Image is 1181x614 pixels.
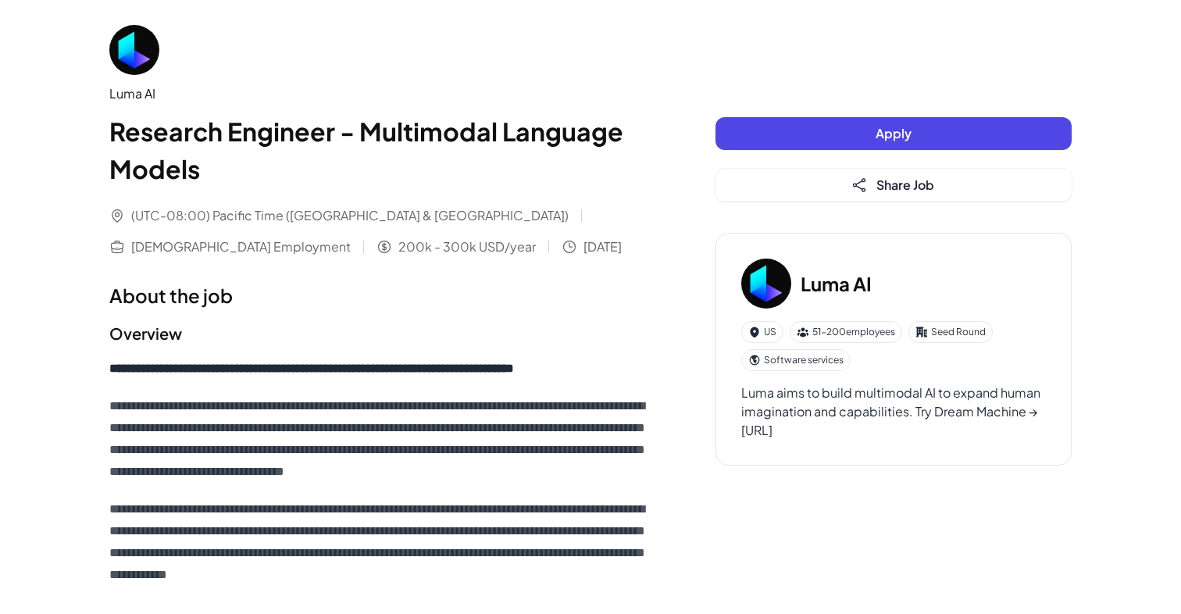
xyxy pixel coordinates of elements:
div: Seed Round [908,321,993,343]
span: [DATE] [583,237,622,256]
div: Luma AI [109,84,653,103]
h2: Overview [109,322,653,345]
h1: Research Engineer - Multimodal Language Models [109,112,653,187]
h3: Luma AI [801,270,872,298]
div: 51-200 employees [790,321,902,343]
img: Lu [109,25,159,75]
img: Lu [741,259,791,309]
span: [DEMOGRAPHIC_DATA] Employment [131,237,351,256]
span: Share Job [876,177,934,193]
div: Luma aims to build multimodal AI to expand human imagination and capabilities. Try Dream Machine ... [741,384,1046,440]
span: Apply [876,125,912,141]
button: Apply [715,117,1072,150]
span: 200k - 300k USD/year [398,237,536,256]
span: (UTC-08:00) Pacific Time ([GEOGRAPHIC_DATA] & [GEOGRAPHIC_DATA]) [131,206,569,225]
div: Software services [741,349,851,371]
h1: About the job [109,281,653,309]
button: Share Job [715,169,1072,202]
div: US [741,321,783,343]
